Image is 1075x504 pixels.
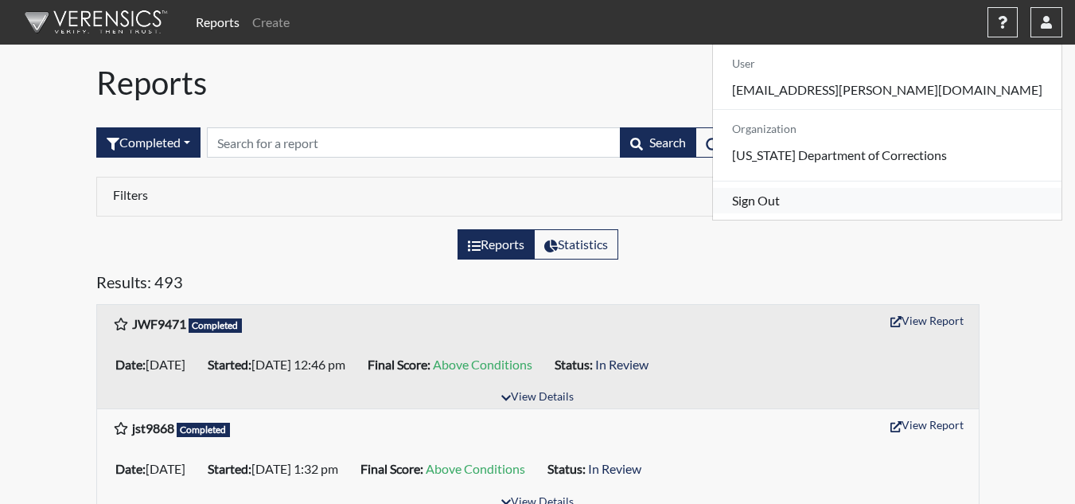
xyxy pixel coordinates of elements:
[433,357,532,372] span: Above Conditions
[713,143,1061,168] p: [US_STATE] Department of Corrections
[368,357,430,372] b: Final Score:
[115,357,146,372] b: Date:
[96,64,980,102] h1: Reports
[713,77,1061,103] a: [EMAIL_ADDRESS][PERSON_NAME][DOMAIN_NAME]
[101,187,975,206] div: Click to expand/collapse filters
[109,456,201,482] li: [DATE]
[883,308,971,333] button: View Report
[115,461,146,476] b: Date:
[189,6,246,38] a: Reports
[595,357,649,372] span: In Review
[649,135,686,150] span: Search
[132,420,174,436] b: jst9868
[113,187,526,202] h6: Filters
[96,127,201,158] button: Completed
[246,6,296,38] a: Create
[426,461,525,476] span: Above Conditions
[713,188,1061,213] a: Sign Out
[620,127,696,158] button: Search
[695,127,777,158] button: Refresh
[713,116,1061,143] h6: Organization
[547,461,586,476] b: Status:
[96,272,980,298] h5: Results: 493
[109,352,201,377] li: [DATE]
[494,387,581,408] button: View Details
[207,127,621,158] input: Search by Registration ID, Interview Number, or Investigation Name.
[132,316,186,331] b: JWF9471
[201,456,354,482] li: [DATE] 1:32 pm
[458,229,535,260] label: View the list of reports
[588,461,641,476] span: In Review
[201,352,361,377] li: [DATE] 12:46 pm
[883,412,971,437] button: View Report
[534,229,618,260] label: View statistics about completed interviews
[177,423,231,437] span: Completed
[96,127,201,158] div: Filter by interview status
[555,357,593,372] b: Status:
[189,318,243,333] span: Completed
[208,357,251,372] b: Started:
[713,51,1061,77] h6: User
[360,461,423,476] b: Final Score:
[208,461,251,476] b: Started:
